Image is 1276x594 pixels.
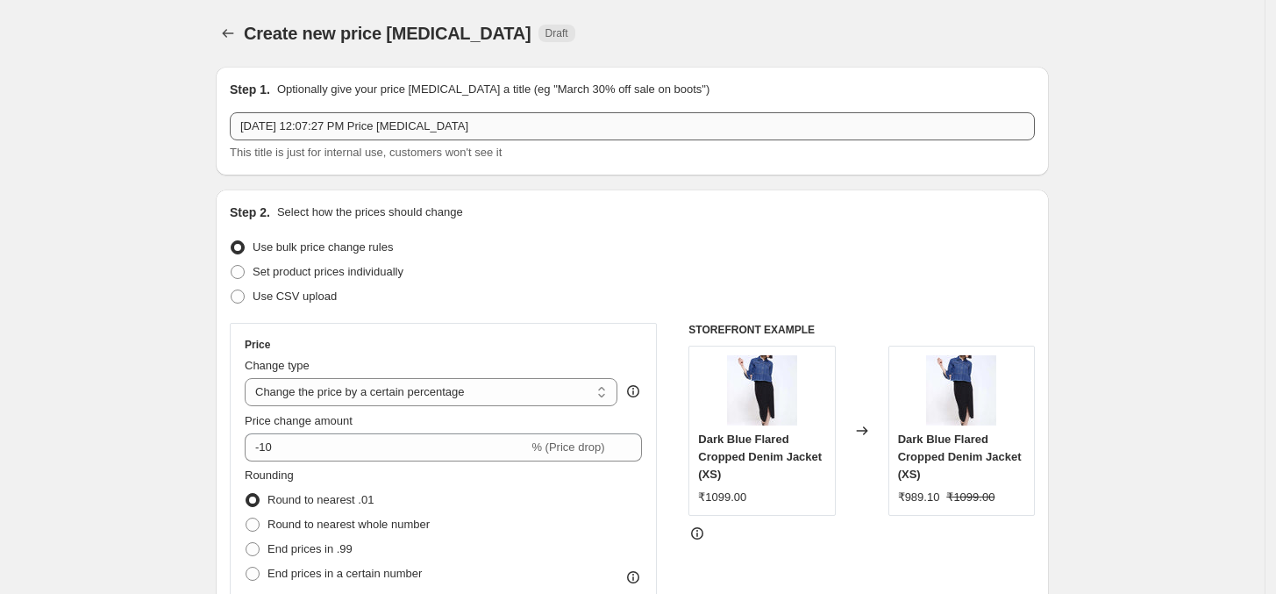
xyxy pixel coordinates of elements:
span: Use CSV upload [253,290,337,303]
span: End prices in .99 [267,542,353,555]
img: F_03_IMG0089-_1080-x-1618_80x.jpg [926,355,996,426]
span: Dark Blue Flared Cropped Denim Jacket (XS) [898,433,1022,481]
h3: Price [245,338,270,352]
strike: ₹1099.00 [946,489,994,506]
img: F_03_IMG0089-_1080-x-1618_80x.jpg [727,355,797,426]
p: Select how the prices should change [277,204,463,221]
span: Draft [545,26,568,40]
span: Create new price [MEDICAL_DATA] [244,24,531,43]
p: Optionally give your price [MEDICAL_DATA] a title (eg "March 30% off sale on boots") [277,81,709,98]
span: This title is just for internal use, customers won't see it [230,146,502,159]
span: Set product prices individually [253,265,403,278]
input: 30% off holiday sale [230,112,1035,140]
span: Round to nearest .01 [267,493,374,506]
h2: Step 2. [230,204,270,221]
span: Rounding [245,469,294,482]
span: Round to nearest whole number [267,518,430,531]
span: End prices in a certain number [267,567,422,580]
div: ₹989.10 [898,489,940,506]
div: ₹1099.00 [698,489,746,506]
h2: Step 1. [230,81,270,98]
input: -15 [245,433,528,462]
span: Dark Blue Flared Cropped Denim Jacket (XS) [698,433,822,481]
span: Price change amount [245,414,353,427]
span: % (Price drop) [531,440,604,454]
span: Use bulk price change rules [253,240,393,254]
span: Change type [245,359,310,372]
div: help [624,383,642,400]
h6: STOREFRONT EXAMPLE [688,323,1035,337]
button: Price change jobs [216,21,240,46]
